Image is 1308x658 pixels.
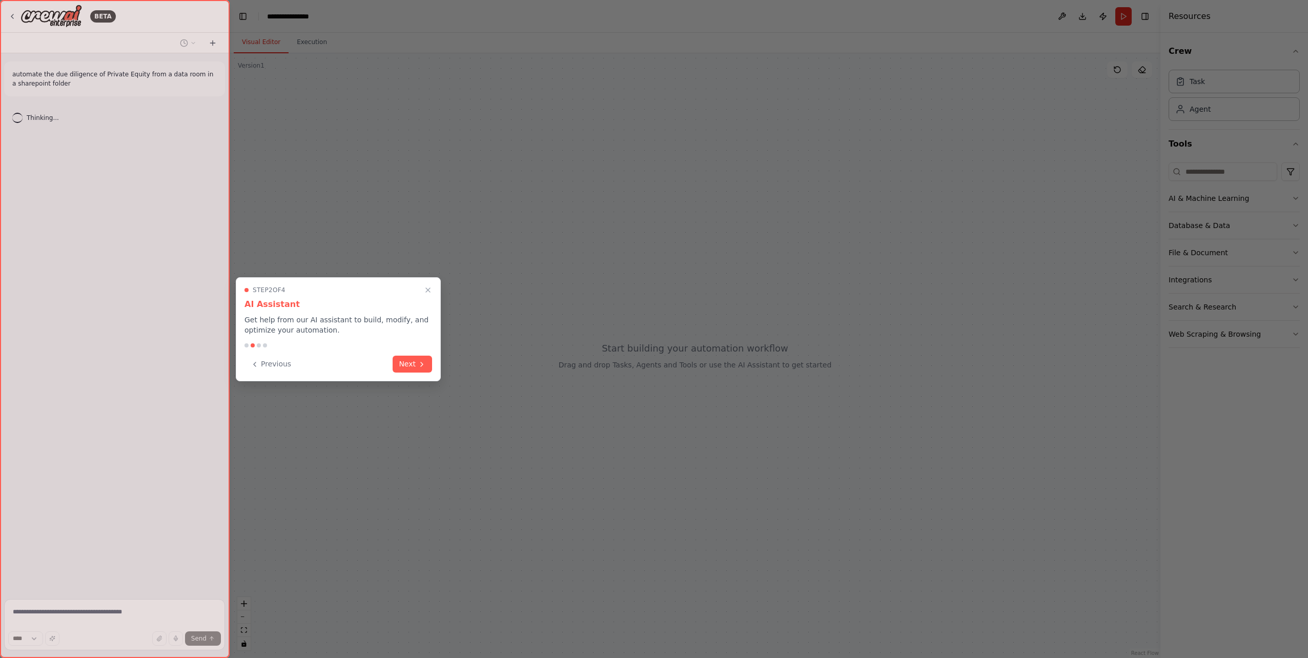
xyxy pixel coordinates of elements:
h3: AI Assistant [244,298,432,311]
button: Close walkthrough [422,284,434,296]
button: Next [393,356,432,373]
button: Hide left sidebar [236,9,250,24]
span: Step 2 of 4 [253,286,285,294]
button: Previous [244,356,297,373]
p: Get help from our AI assistant to build, modify, and optimize your automation. [244,315,432,335]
